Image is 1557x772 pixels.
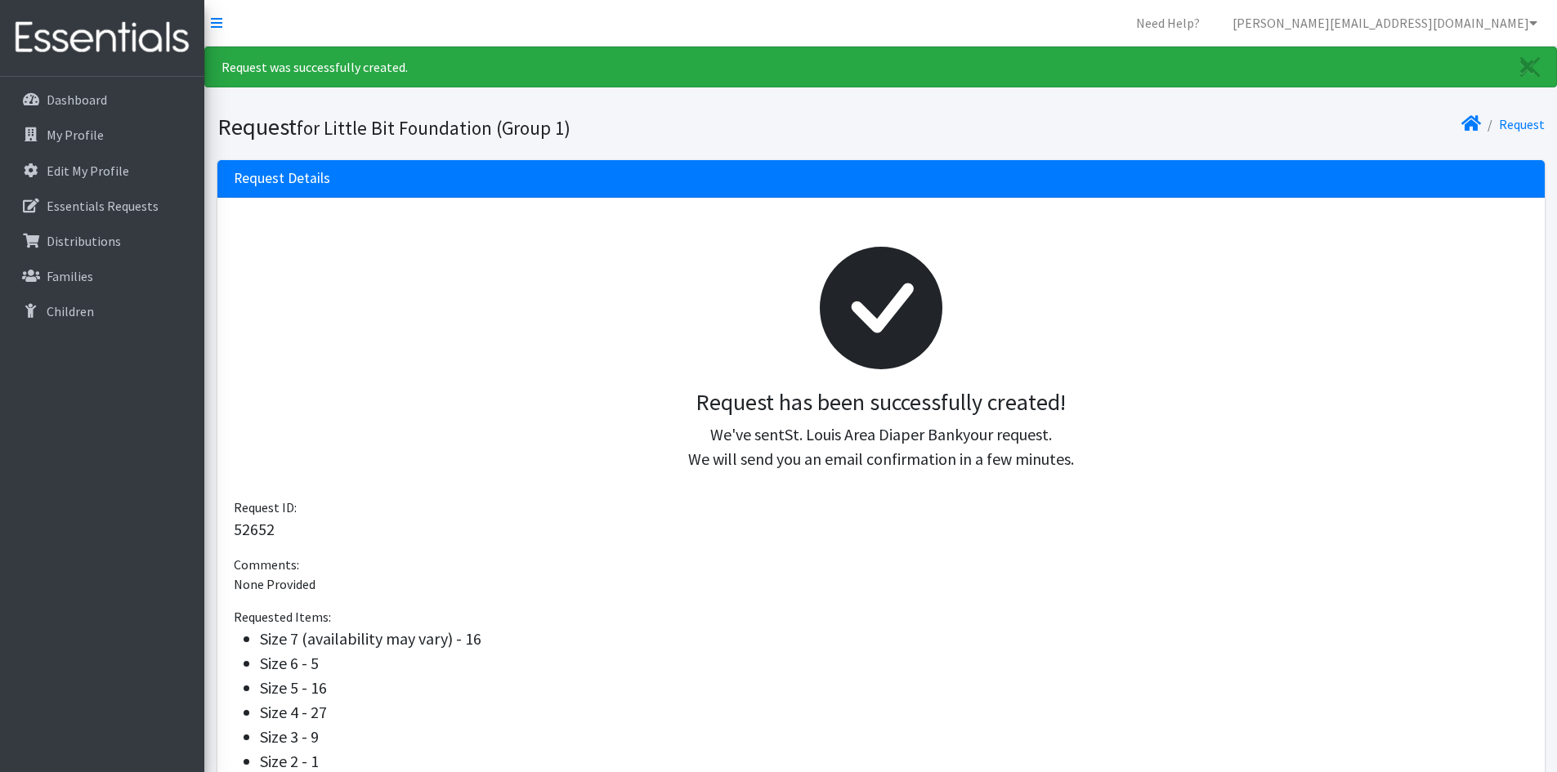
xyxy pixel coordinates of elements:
[234,609,331,625] span: Requested Items:
[260,725,1528,749] li: Size 3 - 9
[7,83,198,116] a: Dashboard
[260,627,1528,651] li: Size 7 (availability may vary) - 16
[7,118,198,151] a: My Profile
[47,127,104,143] p: My Profile
[7,11,198,65] img: HumanEssentials
[47,268,93,284] p: Families
[1123,7,1213,39] a: Need Help?
[7,154,198,187] a: Edit My Profile
[7,260,198,292] a: Families
[47,303,94,319] p: Children
[234,576,315,592] span: None Provided
[234,499,297,515] span: Request ID:
[234,517,1528,542] p: 52652
[7,225,198,257] a: Distributions
[234,556,299,573] span: Comments:
[260,676,1528,700] li: Size 5 - 16
[7,295,198,328] a: Children
[260,651,1528,676] li: Size 6 - 5
[47,233,121,249] p: Distributions
[1219,7,1550,39] a: [PERSON_NAME][EMAIL_ADDRESS][DOMAIN_NAME]
[247,389,1515,417] h3: Request has been successfully created!
[1499,116,1545,132] a: Request
[47,163,129,179] p: Edit My Profile
[234,170,330,187] h3: Request Details
[785,424,963,444] span: St. Louis Area Diaper Bank
[260,700,1528,725] li: Size 4 - 27
[204,47,1557,87] div: Request was successfully created.
[297,116,570,140] small: for Little Bit Foundation (Group 1)
[1504,47,1556,87] a: Close
[47,91,107,108] p: Dashboard
[47,198,159,214] p: Essentials Requests
[247,422,1515,471] p: We've sent your request. We will send you an email confirmation in a few minutes.
[7,190,198,222] a: Essentials Requests
[217,113,875,141] h1: Request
